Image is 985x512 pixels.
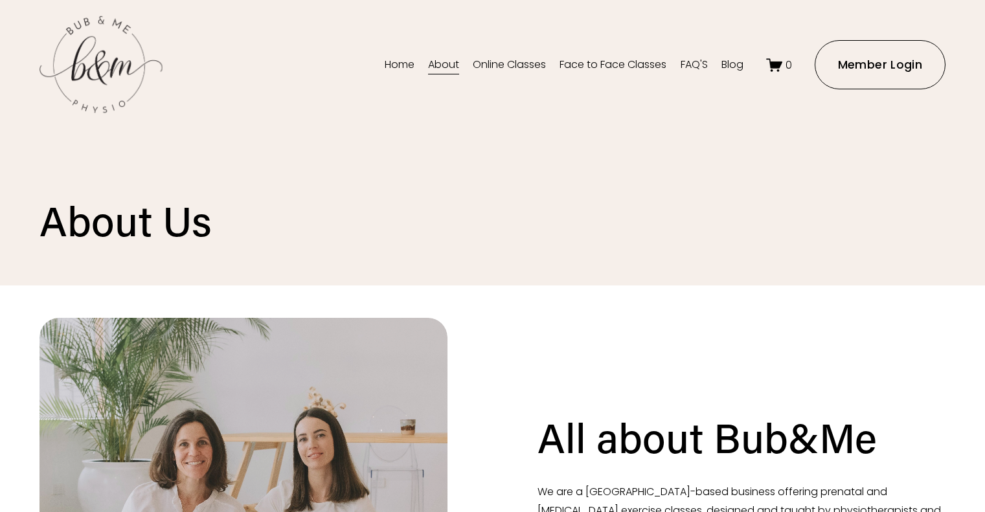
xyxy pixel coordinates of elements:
h1: About Us [40,195,719,246]
a: Blog [721,54,743,75]
a: Online Classes [473,54,546,75]
a: Home [385,54,414,75]
a: FAQ'S [681,54,708,75]
a: About [428,54,459,75]
span: 0 [786,58,792,72]
a: 0 items in cart [766,57,792,73]
a: Face to Face Classes [560,54,666,75]
ms-portal-inner: Member Login [838,57,922,72]
img: bubandme [40,15,163,115]
a: Member Login [815,40,946,89]
h1: All about Bub&Me [538,410,877,464]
